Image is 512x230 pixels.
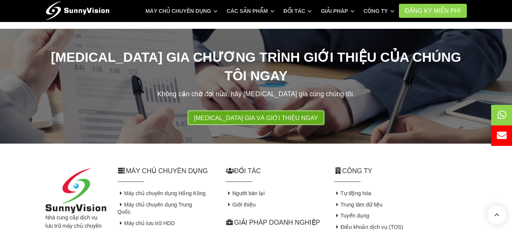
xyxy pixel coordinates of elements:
[340,224,403,230] font: Điều khoản dịch vụ (TOS)
[51,50,461,83] font: [MEDICAL_DATA] gia Chương trình giới thiệu của chúng tôi ngay
[157,90,354,98] font: Không cần chờ đợi nữa, hãy [MEDICAL_DATA] gia cùng chúng tôi.
[124,190,206,196] font: Máy chủ chuyên dụng Hồng Kông
[364,4,394,18] a: Công ty
[227,8,268,14] font: Các sản phẩm
[46,168,106,213] img: Công ty TNHH SunnyVision
[334,224,403,230] a: Điều khoản dịch vụ (TOS)
[118,190,206,196] a: Máy chủ chuyên dụng Hồng Kông
[118,220,175,226] a: Máy chủ lưu trữ HDD
[321,4,354,18] a: Giải pháp
[340,213,369,219] font: Tuyển dụng
[232,202,256,208] font: Giới thiệu
[145,4,217,18] a: Máy chủ chuyên dụng
[234,167,261,175] font: Đối tác
[227,4,274,18] a: Các sản phẩm
[124,220,175,226] font: Máy chủ lưu trữ HDD
[342,167,372,175] font: Công ty
[284,4,312,18] a: Đối tác
[284,8,306,14] font: Đối tác
[234,219,320,226] font: Giải pháp doanh nghiệp
[321,8,348,14] font: Giải pháp
[334,213,369,219] a: Tuyển dụng
[405,8,461,14] font: Đăng ký MIỄN PHÍ
[145,8,211,14] font: Máy chủ chuyên dụng
[118,202,192,215] a: Máy chủ chuyên dụng Trung Quốc
[226,190,265,196] a: Người bán lại
[232,190,265,196] font: Người bán lại
[194,114,318,121] font: [MEDICAL_DATA] gia và giới thiệu ngay
[334,190,372,196] a: Tự động hóa
[226,202,256,208] a: Giới thiệu
[126,167,208,175] font: Máy chủ chuyên dụng
[399,4,467,18] a: Đăng ký MIỄN PHÍ
[340,190,371,196] font: Tự động hóa
[188,111,324,125] a: [MEDICAL_DATA] gia và giới thiệu ngay
[340,202,383,208] font: Trung tâm dữ liệu
[364,8,388,14] font: Công ty
[334,202,383,208] a: Trung tâm dữ liệu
